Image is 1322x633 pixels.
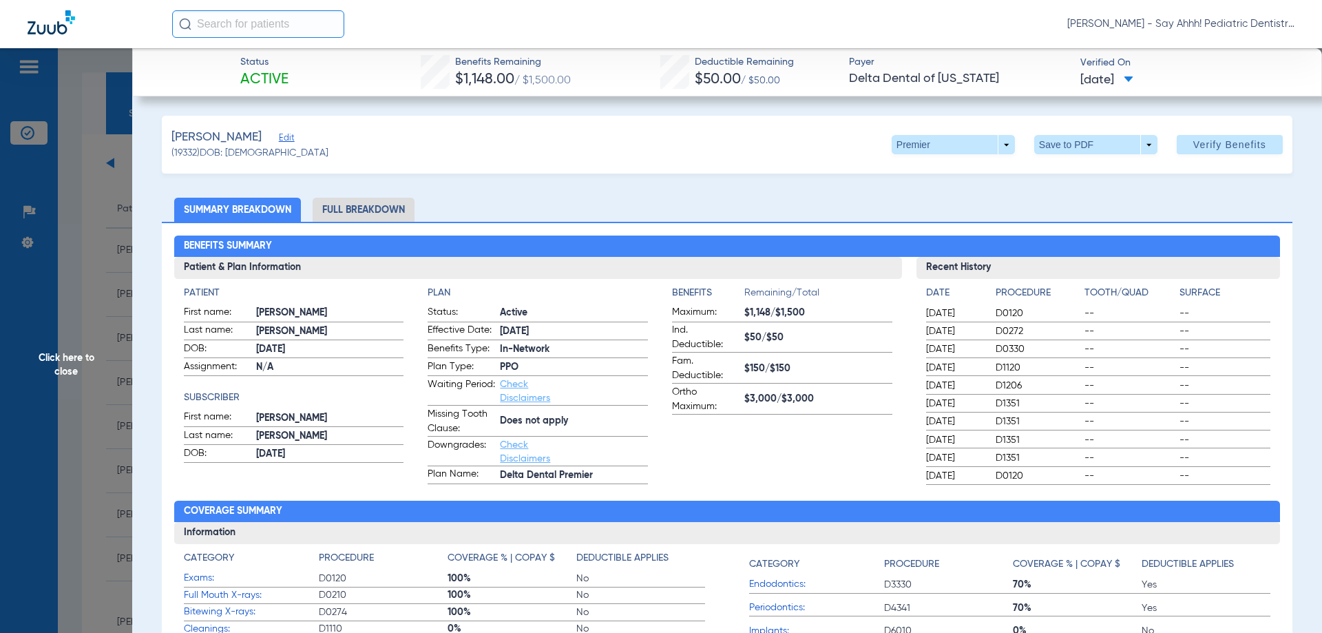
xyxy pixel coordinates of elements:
span: 100% [448,588,576,602]
span: -- [1179,361,1270,375]
h4: Surface [1179,286,1270,300]
span: Benefits Remaining [455,55,571,70]
span: [PERSON_NAME] [256,324,404,339]
app-breakdown-title: Tooth/Quad [1084,286,1175,305]
img: Search Icon [179,18,191,30]
span: [PERSON_NAME] [256,411,404,426]
span: [PERSON_NAME] [256,306,404,320]
span: DOB: [184,342,251,358]
span: Downgrades: [428,438,495,466]
span: D1351 [996,451,1080,465]
span: -- [1084,324,1175,338]
h2: Coverage Summary [174,501,1281,523]
span: / $1,500.00 [514,75,571,86]
span: [DATE] [926,324,984,338]
span: D1351 [996,415,1080,428]
span: Missing Tooth Clause: [428,407,495,436]
span: Bitewing X-rays: [184,605,319,619]
div: Chat Widget [1253,567,1322,633]
span: [DATE] [926,469,984,483]
span: [DATE] [926,361,984,375]
li: Summary Breakdown [174,198,301,222]
span: Last name: [184,428,251,445]
button: Verify Benefits [1177,135,1283,154]
h2: Benefits Summary [174,236,1281,258]
span: -- [1084,361,1175,375]
span: Waiting Period: [428,377,495,405]
h4: Coverage % | Copay $ [448,551,555,565]
span: PPO [500,360,648,375]
span: -- [1084,433,1175,447]
span: Verify Benefits [1193,139,1266,150]
h4: Plan [428,286,648,300]
app-breakdown-title: Coverage % | Copay $ [448,551,576,570]
span: [DATE] [500,324,648,339]
span: Fam. Deductible: [672,354,739,383]
h4: Benefits [672,286,744,300]
span: No [576,572,705,585]
span: Benefits Type: [428,342,495,358]
span: -- [1084,469,1175,483]
span: Does not apply [500,414,648,428]
app-breakdown-title: Procedure [996,286,1080,305]
h4: Category [184,551,234,565]
span: [DATE] [926,415,984,428]
h4: Subscriber [184,391,404,405]
span: -- [1179,342,1270,356]
app-breakdown-title: Patient [184,286,404,300]
span: -- [1179,397,1270,411]
span: [DATE] [926,451,984,465]
span: D0330 [996,342,1080,356]
span: 100% [448,605,576,619]
h4: Coverage % | Copay $ [1013,557,1120,572]
span: Deductible Remaining [695,55,794,70]
input: Search for patients [172,10,344,38]
app-breakdown-title: Category [749,551,884,577]
app-breakdown-title: Deductible Applies [1142,551,1270,577]
span: -- [1084,415,1175,428]
span: First name: [184,305,251,322]
h3: Information [174,522,1281,544]
app-breakdown-title: Deductible Applies [576,551,705,570]
span: D0210 [319,588,448,602]
h4: Procedure [319,551,374,565]
span: -- [1179,415,1270,428]
span: $50/$50 [744,331,892,345]
span: DOB: [184,446,251,463]
app-breakdown-title: Surface [1179,286,1270,305]
span: [DATE] [926,433,984,447]
span: Exams: [184,571,319,585]
span: D1206 [996,379,1080,393]
span: -- [1084,342,1175,356]
span: [DATE] [256,447,404,461]
h3: Patient & Plan Information [174,257,902,279]
span: N/A [256,360,404,375]
span: $150/$150 [744,362,892,376]
span: (19332) DOB: [DEMOGRAPHIC_DATA] [171,146,328,160]
span: Status [240,55,288,70]
h4: Procedure [996,286,1080,300]
span: No [576,605,705,619]
h4: Tooth/Quad [1084,286,1175,300]
span: -- [1179,451,1270,465]
span: Ortho Maximum: [672,385,739,414]
span: D0274 [319,605,448,619]
span: [PERSON_NAME] [256,429,404,444]
span: D0120 [319,572,448,585]
span: -- [1179,324,1270,338]
span: [DATE] [926,307,984,320]
span: [DATE] [256,342,404,357]
span: Payer [849,55,1069,70]
span: D3330 [884,578,1013,592]
button: Premier [892,135,1015,154]
app-breakdown-title: Benefits [672,286,744,305]
span: [DATE] [1080,72,1133,89]
span: Assignment: [184,360,251,376]
li: Full Breakdown [313,198,415,222]
app-breakdown-title: Category [184,551,319,570]
span: D1351 [996,433,1080,447]
span: In-Network [500,342,648,357]
span: Yes [1142,578,1270,592]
